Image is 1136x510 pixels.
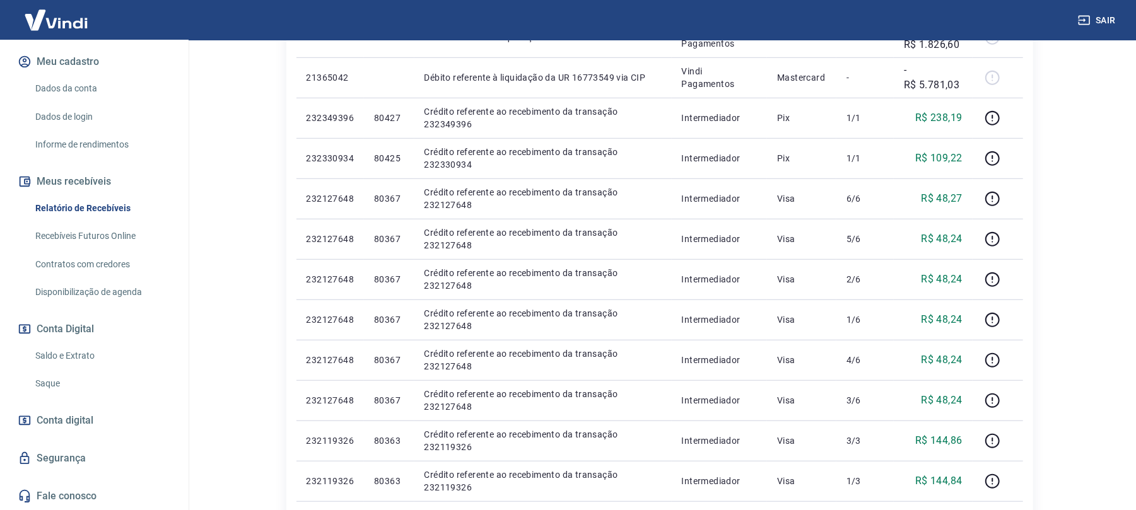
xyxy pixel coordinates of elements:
a: Segurança [15,444,173,472]
p: 232127648 [307,313,354,326]
p: 232127648 [307,354,354,366]
a: Dados de login [30,104,173,130]
p: - [846,71,884,84]
p: 80367 [374,192,404,205]
a: Contratos com credores [30,252,173,277]
p: Crédito referente ao recebimento da transação 232119326 [425,468,662,494]
p: 5/6 [846,233,884,245]
p: Intermediador [682,313,758,326]
p: 21365042 [307,71,354,84]
p: Vindi Pagamentos [682,65,758,90]
p: Pix [777,152,826,165]
p: -R$ 5.781,03 [904,62,963,93]
p: 232349396 [307,112,354,124]
p: 1/3 [846,475,884,487]
p: Intermediador [682,394,758,407]
p: Mastercard [777,71,826,84]
p: R$ 144,84 [915,473,963,489]
p: 80363 [374,475,404,487]
p: 232127648 [307,233,354,245]
p: R$ 109,22 [915,151,963,166]
img: Vindi [15,1,97,39]
p: Crédito referente ao recebimento da transação 232127648 [425,388,662,413]
p: 2/6 [846,273,884,286]
a: Saque [30,371,173,397]
p: Intermediador [682,273,758,286]
button: Conta Digital [15,315,173,343]
button: Sair [1075,9,1121,32]
button: Meu cadastro [15,48,173,76]
p: R$ 48,27 [921,191,962,206]
a: Disponibilização de agenda [30,279,173,305]
p: 80427 [374,112,404,124]
p: 3/3 [846,434,884,447]
p: 6/6 [846,192,884,205]
p: 80367 [374,233,404,245]
p: Intermediador [682,233,758,245]
p: 232330934 [307,152,354,165]
p: Crédito referente ao recebimento da transação 232119326 [425,428,662,453]
a: Conta digital [15,407,173,434]
p: Intermediador [682,192,758,205]
span: Conta digital [37,412,93,429]
p: R$ 144,86 [915,433,963,448]
a: Informe de rendimentos [30,132,173,158]
p: 1/1 [846,152,884,165]
p: Visa [777,354,826,366]
p: 80367 [374,273,404,286]
p: 1/1 [846,112,884,124]
p: Intermediador [682,354,758,366]
p: Crédito referente ao recebimento da transação 232127648 [425,186,662,211]
p: 80367 [374,354,404,366]
p: R$ 48,24 [921,352,962,368]
p: Crédito referente ao recebimento da transação 232330934 [425,146,662,171]
p: 80367 [374,313,404,326]
p: R$ 48,24 [921,231,962,246]
p: Intermediador [682,434,758,447]
p: 80367 [374,394,404,407]
p: R$ 48,24 [921,312,962,327]
a: Recebíveis Futuros Online [30,223,173,249]
p: 4/6 [846,354,884,366]
p: Crédito referente ao recebimento da transação 232127648 [425,267,662,292]
p: 1/6 [846,313,884,326]
p: Visa [777,313,826,326]
p: Crédito referente ao recebimento da transação 232127648 [425,347,662,373]
p: 232119326 [307,434,354,447]
p: Intermediador [682,475,758,487]
p: Visa [777,192,826,205]
p: Pix [777,112,826,124]
p: 232127648 [307,192,354,205]
p: Visa [777,233,826,245]
p: Intermediador [682,152,758,165]
button: Meus recebíveis [15,168,173,195]
p: Visa [777,394,826,407]
p: Crédito referente ao recebimento da transação 232127648 [425,226,662,252]
p: Intermediador [682,112,758,124]
p: R$ 238,19 [915,110,963,125]
a: Fale conosco [15,482,173,510]
p: Crédito referente ao recebimento da transação 232349396 [425,105,662,130]
p: Visa [777,273,826,286]
p: 80363 [374,434,404,447]
p: 80425 [374,152,404,165]
p: Débito referente à liquidação da UR 16773549 via CIP [425,71,662,84]
p: Visa [777,434,826,447]
p: 232127648 [307,394,354,407]
p: 232127648 [307,273,354,286]
p: R$ 48,24 [921,272,962,287]
p: Visa [777,475,826,487]
p: 232119326 [307,475,354,487]
p: R$ 48,24 [921,393,962,408]
a: Saldo e Extrato [30,343,173,369]
p: Crédito referente ao recebimento da transação 232127648 [425,307,662,332]
p: 3/6 [846,394,884,407]
a: Relatório de Recebíveis [30,195,173,221]
a: Dados da conta [30,76,173,101]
